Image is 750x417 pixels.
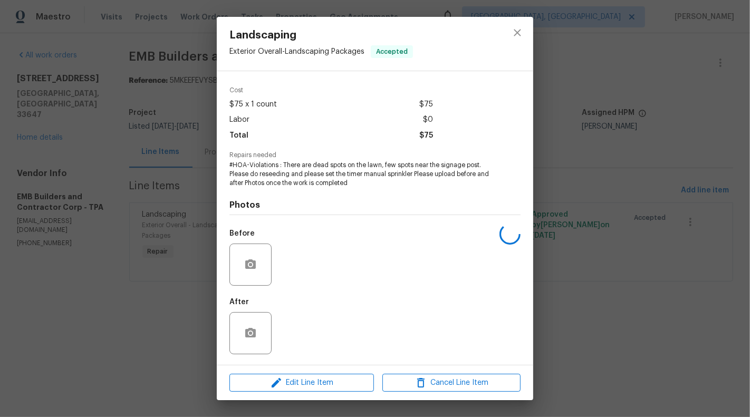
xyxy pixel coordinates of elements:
h4: Photos [229,200,521,210]
span: #HOA-Violations : There are dead spots on the lawn, few spots near the signage post. Please do re... [229,161,492,187]
span: Total [229,128,248,143]
span: Cost [229,87,433,94]
span: $75 [419,128,433,143]
span: Exterior Overall - Landscaping Packages [229,48,364,55]
span: Repairs needed [229,152,521,159]
button: close [505,20,530,45]
button: Edit Line Item [229,374,374,392]
span: Labor [229,112,249,128]
button: Cancel Line Item [382,374,521,392]
h5: Before [229,230,255,237]
span: Accepted [372,46,412,57]
span: $0 [423,112,433,128]
span: Edit Line Item [233,376,371,390]
span: $75 [419,97,433,112]
span: Cancel Line Item [386,376,517,390]
h5: After [229,298,249,306]
span: $75 x 1 count [229,97,277,112]
span: Landscaping [229,30,413,41]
